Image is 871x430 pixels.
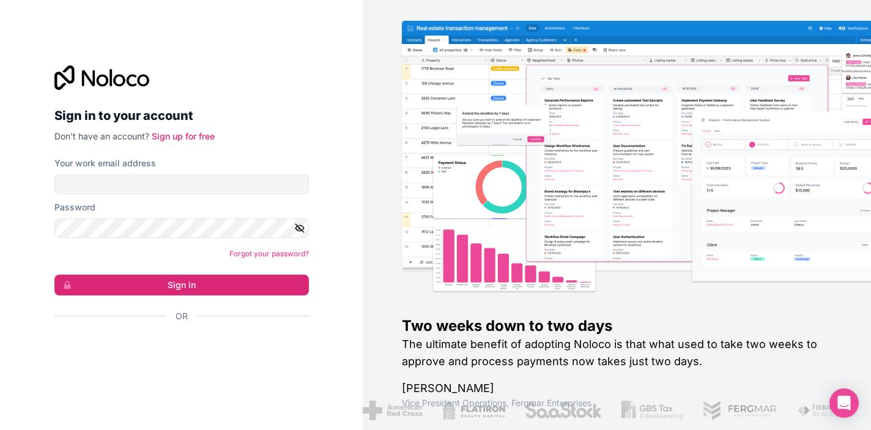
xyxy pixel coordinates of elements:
[402,397,832,409] h1: Vice President Operations , Fergmar Enterprises
[402,316,832,336] h1: Two weeks down to two days
[54,275,309,295] button: Sign in
[402,336,832,370] h2: The ultimate benefit of adopting Noloco is that what used to take two weeks to approve and proces...
[525,401,602,420] img: /assets/saastock-C6Zbiodz.png
[54,157,156,169] label: Your work email address
[176,310,188,322] span: Or
[54,201,95,213] label: Password
[54,131,149,141] span: Don't have an account?
[54,174,309,194] input: Email address
[703,401,777,420] img: /assets/fergmar-CudnrXN5.png
[229,249,309,258] a: Forgot your password?
[442,401,506,420] img: /assets/flatiron-C8eUkumj.png
[54,105,309,127] h2: Sign in to your account
[152,131,215,141] a: Sign up for free
[621,401,684,420] img: /assets/gbstax-C-GtDUiK.png
[402,380,832,397] h1: [PERSON_NAME]
[54,218,309,238] input: Password
[48,336,305,363] iframe: Sign in with Google Button
[363,401,422,420] img: /assets/american-red-cross-BAupjrZR.png
[829,388,859,418] div: Open Intercom Messenger
[797,401,854,420] img: /assets/fiera-fwj2N5v4.png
